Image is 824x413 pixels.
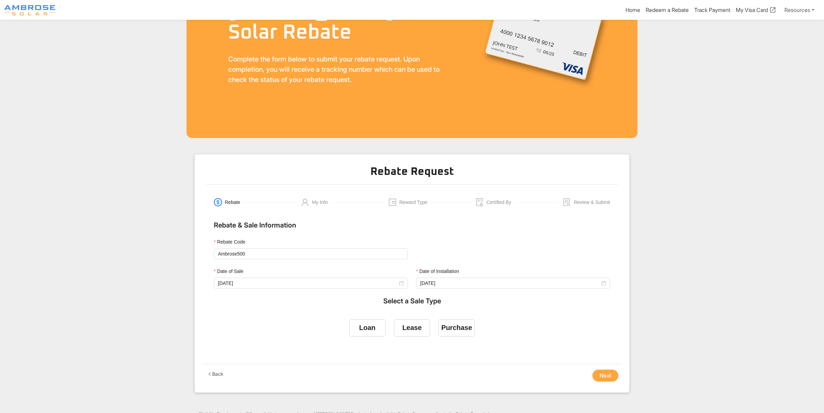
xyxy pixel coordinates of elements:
[214,238,250,246] label: Rebate Code
[214,248,408,259] input: Rebate Code
[388,198,397,206] span: wallet
[359,324,375,332] div: Loan
[4,5,55,15] img: Program logo
[225,198,244,206] div: Rebate
[420,279,600,287] input: Date of Installation
[574,198,610,206] div: Review & Submit
[402,324,422,332] div: Lease
[476,198,484,206] span: audit
[399,198,431,206] div: Reward Type
[312,198,332,206] div: My Info
[206,165,618,184] h2: Rebate Request
[626,6,640,13] a: Home
[769,6,776,13] span: open_in_new
[214,198,222,206] span: dollar
[214,216,610,235] h5: Rebate & Sale Information
[214,267,248,275] label: Date of Sale
[228,54,445,85] p: Complete the form below to submit your rebate request. Upon completion, you will receive a tracki...
[214,297,610,305] h5: Select a Sale Type
[441,324,472,332] div: Purchase
[782,3,817,17] a: Resources
[592,370,618,382] button: Next
[208,372,212,376] span: left
[301,198,309,206] span: user
[694,6,730,13] a: Track Payment
[206,370,225,378] button: leftBack
[218,279,398,287] input: Date of Sale
[416,267,464,275] label: Date of Installation
[736,6,776,13] a: My Visa Card open_in_new
[563,198,571,206] span: solution
[486,198,515,206] div: Certified By
[646,6,689,13] a: Redeem a Rebate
